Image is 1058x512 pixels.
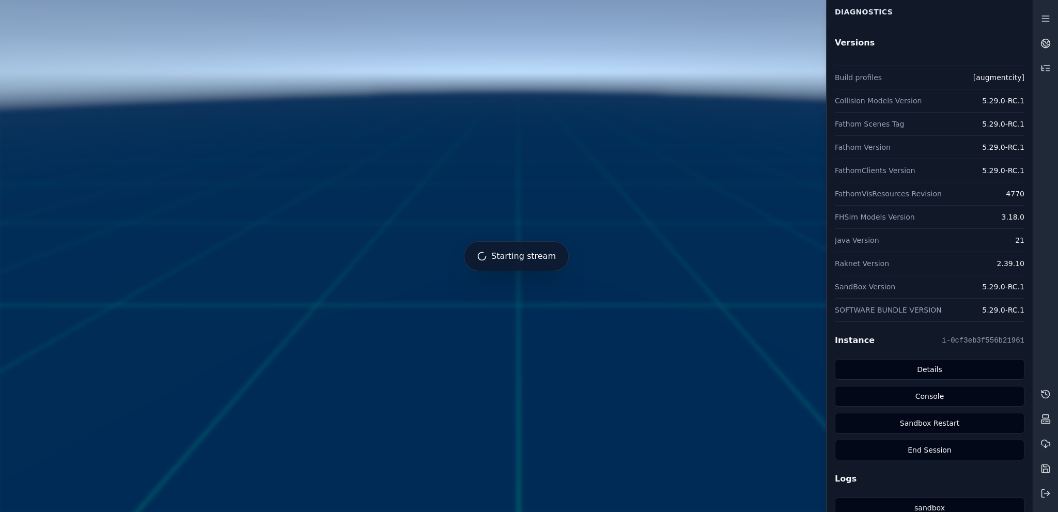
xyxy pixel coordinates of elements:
[829,2,1031,22] div: Diagnostics
[982,282,1024,292] dd: 5.29.0-RC.1
[1006,189,1024,199] dd: 4770
[835,212,915,222] dt: FHSim Models Version
[982,305,1024,315] dd: 5.29.0-RC.1
[835,37,1024,49] h2: Versions
[982,96,1024,106] dd: 5.29.0-RC.1
[1001,212,1024,222] dd: 3.18.0
[997,258,1024,269] dd: 2.39.10
[835,334,875,347] h2: Instance
[973,72,1024,83] dd: [augmentcity]
[835,72,882,83] dt: Build profiles
[942,335,1024,346] pre: i-0cf3eb3f556b21961
[835,119,905,129] dt: Fathom Scenes Tag
[835,282,895,292] dt: SandBox Version
[835,305,942,315] dt: SOFTWARE BUNDLE VERSION
[835,386,1024,407] a: Console
[835,440,1024,460] button: End Session
[835,258,889,269] dt: Raknet Version
[835,235,879,245] dt: Java Version
[835,189,942,199] dt: FathomVisResources Revision
[982,165,1024,176] dd: 5.29.0-RC.1
[835,413,1024,433] button: Sandbox Restart
[982,142,1024,152] dd: 5.29.0-RC.1
[835,473,1024,485] h2: Logs
[835,142,891,152] dt: Fathom Version
[1015,235,1024,245] dd: 21
[835,165,915,176] dt: FathomClients Version
[835,359,1024,380] a: Details
[835,96,922,106] dt: Collision Models Version
[491,250,556,262] span: Starting stream
[982,119,1024,129] dd: 5.29.0-RC.1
